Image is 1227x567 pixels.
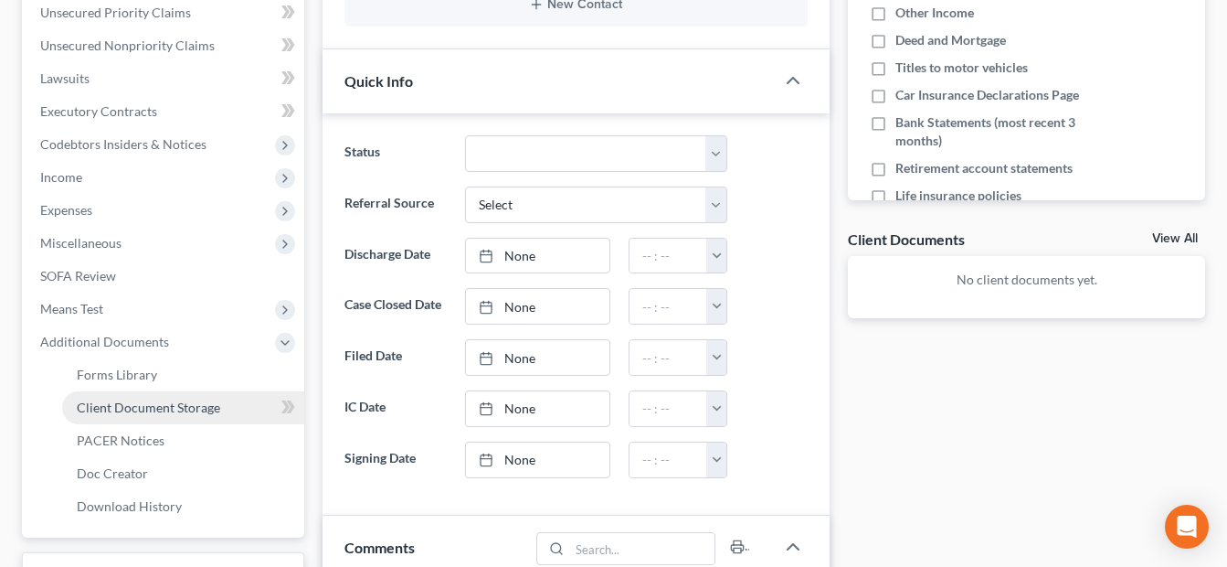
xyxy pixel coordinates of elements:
[629,340,707,375] input: -- : --
[570,533,715,564] input: Search...
[862,271,1190,289] p: No client documents yet.
[344,72,413,90] span: Quick Info
[629,289,707,324] input: -- : --
[40,37,215,53] span: Unsecured Nonpriority Claims
[26,29,304,62] a: Unsecured Nonpriority Claims
[26,95,304,128] a: Executory Contracts
[40,70,90,86] span: Lawsuits
[40,136,206,152] span: Codebtors Insiders & Notices
[335,390,456,427] label: IC Date
[344,539,415,556] span: Comments
[466,289,609,324] a: None
[40,202,92,218] span: Expenses
[26,62,304,95] a: Lawsuits
[335,238,456,274] label: Discharge Date
[335,339,456,376] label: Filed Date
[40,334,169,349] span: Additional Documents
[62,358,304,391] a: Forms Library
[895,31,1006,49] span: Deed and Mortgage
[466,391,609,426] a: None
[466,239,609,273] a: None
[466,443,609,477] a: None
[62,424,304,457] a: PACER Notices
[335,187,456,223] label: Referral Source
[40,5,191,20] span: Unsecured Priority Claims
[895,4,974,22] span: Other Income
[629,391,707,426] input: -- : --
[62,391,304,424] a: Client Document Storage
[335,442,456,478] label: Signing Date
[40,169,82,185] span: Income
[62,490,304,523] a: Download History
[895,187,1021,205] span: Life insurance policies
[77,400,220,415] span: Client Document Storage
[335,288,456,325] label: Case Closed Date
[848,230,965,249] div: Client Documents
[1152,232,1198,245] a: View All
[895,113,1100,150] span: Bank Statements (most recent 3 months)
[629,443,707,477] input: -- : --
[62,457,304,490] a: Doc Creator
[40,301,103,316] span: Means Test
[77,367,157,382] span: Forms Library
[77,498,182,514] span: Download History
[26,260,304,293] a: SOFA Review
[895,59,1028,77] span: Titles to motor vehicles
[77,465,148,481] span: Doc Creator
[40,235,122,251] span: Miscellaneous
[466,340,609,375] a: None
[1165,505,1209,549] div: Open Intercom Messenger
[895,86,1079,104] span: Car Insurance Declarations Page
[629,239,707,273] input: -- : --
[335,135,456,172] label: Status
[895,159,1073,177] span: Retirement account statements
[40,268,116,283] span: SOFA Review
[40,103,157,119] span: Executory Contracts
[77,433,164,448] span: PACER Notices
